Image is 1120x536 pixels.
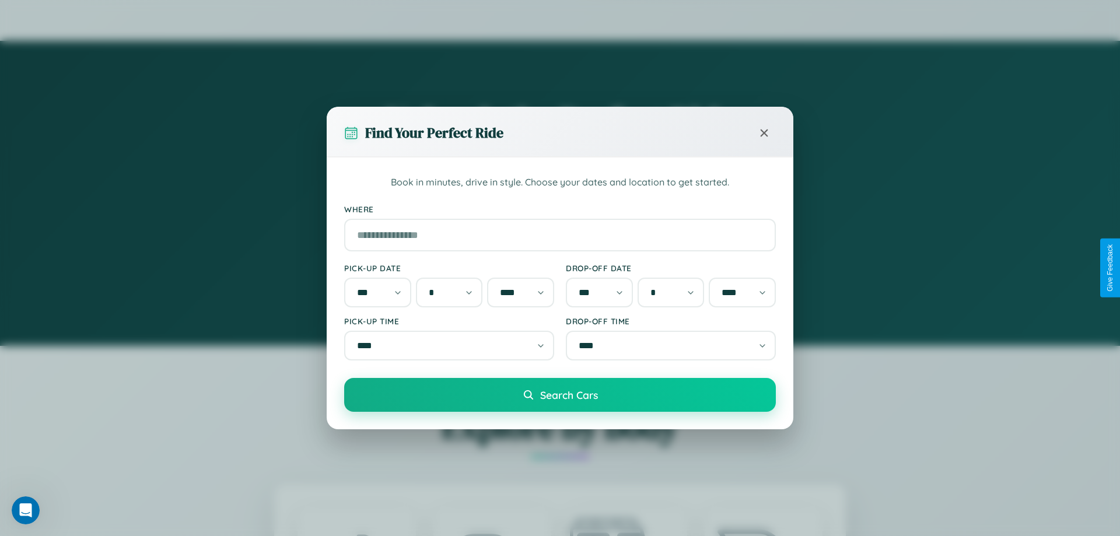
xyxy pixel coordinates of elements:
label: Drop-off Time [566,316,776,326]
label: Pick-up Date [344,263,554,273]
h3: Find Your Perfect Ride [365,123,503,142]
label: Pick-up Time [344,316,554,326]
button: Search Cars [344,378,776,412]
label: Where [344,204,776,214]
p: Book in minutes, drive in style. Choose your dates and location to get started. [344,175,776,190]
label: Drop-off Date [566,263,776,273]
span: Search Cars [540,388,598,401]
